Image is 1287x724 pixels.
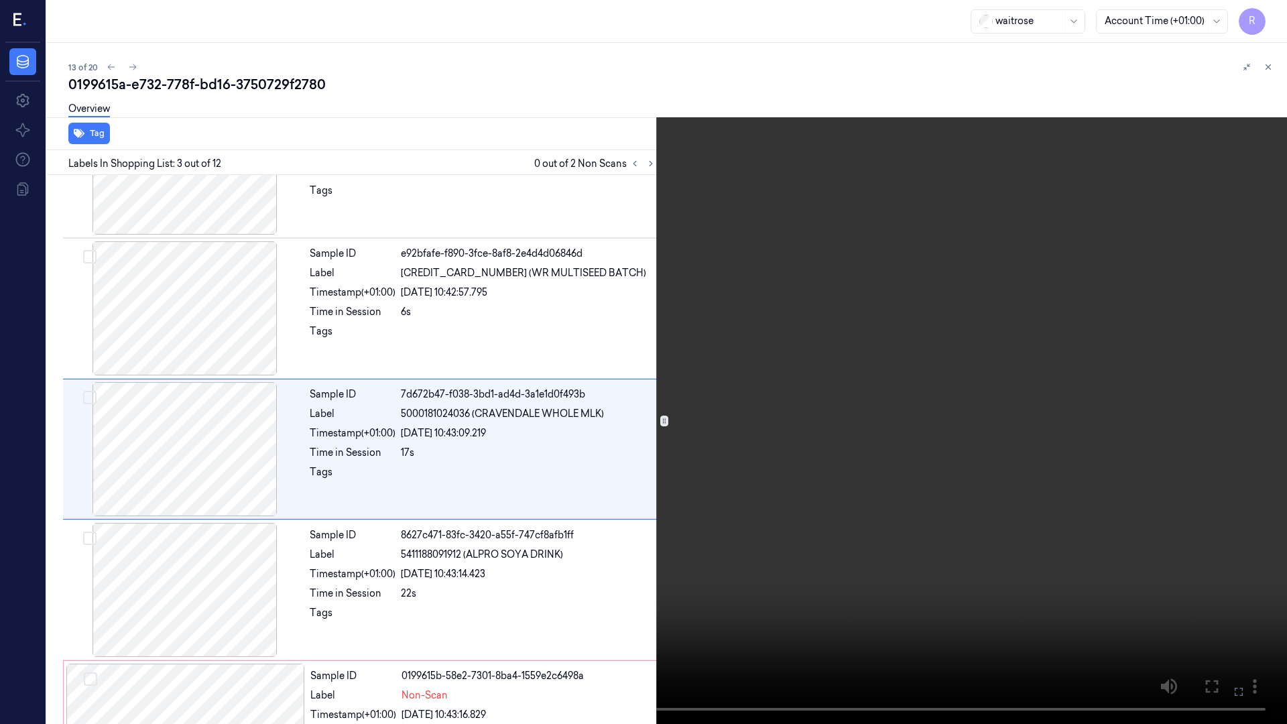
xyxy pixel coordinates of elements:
div: Label [310,266,395,280]
div: Time in Session [310,587,395,601]
a: Overview [68,102,110,117]
div: 7d672b47-f038-3bd1-ad4d-3a1e1d0f493b [401,387,656,402]
div: Time in Session [310,446,395,460]
span: 13 of 20 [68,62,98,73]
div: 6s [401,305,656,319]
div: Tags [310,184,395,205]
div: Time in Session [310,305,395,319]
span: Labels In Shopping List: 3 out of 12 [68,157,221,171]
div: 8627c471-83fc-3420-a55f-747cf8afb1ff [401,528,656,542]
div: Label [310,548,395,562]
div: Timestamp (+01:00) [310,567,395,581]
button: Select row [83,532,97,545]
div: Tags [310,465,395,487]
span: 5411188091912 (ALPRO SOYA DRINK) [401,548,563,562]
button: Select row [84,672,97,686]
button: Select row [83,391,97,404]
div: Tags [310,324,395,346]
div: Timestamp (+01:00) [310,708,396,722]
div: [DATE] 10:43:09.219 [401,426,656,440]
div: Timestamp (+01:00) [310,286,395,300]
div: 0199615b-58e2-7301-8ba4-1559e2c6498a [402,669,656,683]
div: Tags [310,606,395,627]
div: Sample ID [310,669,396,683]
button: Tag [68,123,110,144]
span: 5000181024036 (CRAVENDALE WHOLE MLK) [401,407,604,421]
div: Sample ID [310,387,395,402]
div: Label [310,688,396,703]
span: [CREDIT_CARD_NUMBER] (WR MULTISEED BATCH) [401,266,646,280]
div: [DATE] 10:43:16.829 [402,708,656,722]
span: Non-Scan [402,688,448,703]
div: Sample ID [310,528,395,542]
div: 17s [401,446,656,460]
div: 22s [401,587,656,601]
span: 0 out of 2 Non Scans [534,156,659,172]
div: Label [310,407,395,421]
div: 0199615a-e732-778f-bd16-3750729f2780 [68,75,1276,94]
div: e92bfafe-f890-3fce-8af8-2e4d4d06846d [401,247,656,261]
div: Sample ID [310,247,395,261]
button: R [1239,8,1266,35]
div: [DATE] 10:43:14.423 [401,567,656,581]
button: Select row [83,250,97,263]
div: Timestamp (+01:00) [310,426,395,440]
div: [DATE] 10:42:57.795 [401,286,656,300]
